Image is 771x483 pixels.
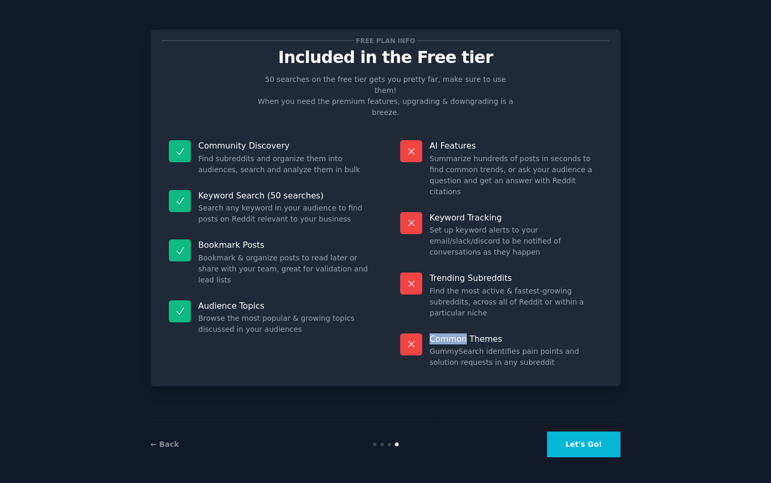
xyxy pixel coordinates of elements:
p: Keyword Tracking [430,212,602,223]
button: Let's Go! [547,432,620,457]
p: Included in the Free tier [162,48,609,67]
p: Community Discovery [198,140,371,151]
dd: Find subreddits and organize them into audiences, search and analyze them in bulk [198,153,371,175]
dd: Set up keyword alerts to your email/slack/discord to be notified of conversations as they happen [430,225,602,258]
p: Keyword Search (50 searches) [198,190,371,201]
p: AI Features [430,140,602,151]
p: Trending Subreddits [430,272,602,283]
dd: Browse the most popular & growing topics discussed in your audiences [198,313,371,335]
dd: Bookmark & organize posts to read later or share with your team, great for validation and lead lists [198,253,371,286]
p: Common Themes [430,333,602,344]
span: Free plan info [354,35,417,46]
p: Audience Topics [198,300,371,311]
dd: Summarize hundreds of posts in seconds to find common trends, or ask your audience a question and... [430,153,602,197]
dd: Search any keyword in your audience to find posts on Reddit relevant to your business [198,203,371,225]
dd: GummySearch identifies pain points and solution requests in any subreddit [430,346,602,368]
p: 50 searches on the free tier gets you pretty far, make sure to use them! When you need the premiu... [253,74,518,118]
dd: Find the most active & fastest-growing subreddits, across all of Reddit or within a particular niche [430,286,602,319]
p: Bookmark Posts [198,239,371,250]
a: ← Back [151,440,179,448]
